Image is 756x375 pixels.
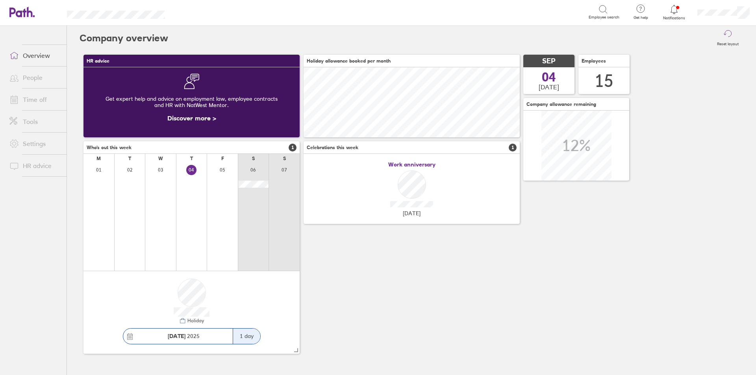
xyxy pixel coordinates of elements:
span: Notifications [661,16,687,20]
span: Who's out this week [87,145,132,150]
div: Search [186,8,206,15]
div: M [96,156,101,161]
strong: [DATE] [168,333,185,340]
a: Discover more > [167,114,216,122]
span: Work anniversary [388,161,435,168]
span: Celebrations this week [307,145,358,150]
a: Notifications [661,4,687,20]
span: Holiday allowance booked per month [307,58,391,64]
div: Get expert help and advice on employment law, employee contracts and HR with NatWest Mentor. [90,89,293,115]
h2: Company overview [80,26,168,51]
span: Employees [582,58,606,64]
div: T [190,156,193,161]
div: S [283,156,286,161]
a: Time off [3,92,67,107]
a: HR advice [3,158,67,174]
div: W [158,156,163,161]
div: 15 [595,71,613,91]
span: [DATE] [539,83,559,91]
a: Settings [3,136,67,151]
span: 2025 [168,333,200,339]
div: F [221,156,224,161]
span: 04 [542,71,556,83]
span: Company allowance remaining [526,102,596,107]
span: HR advice [87,58,109,64]
div: T [128,156,131,161]
span: 1 [509,144,517,151]
span: Get help [628,15,654,20]
span: SEP [542,57,556,65]
span: 1 [289,144,296,151]
div: S [252,156,255,161]
a: People [3,70,67,85]
label: Reset layout [712,39,743,46]
div: 1 day [233,329,260,344]
span: [DATE] [403,210,421,216]
div: Holiday [186,318,204,323]
a: Overview [3,48,67,63]
span: Employee search [589,15,619,20]
a: Tools [3,114,67,129]
button: Reset layout [712,26,743,51]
